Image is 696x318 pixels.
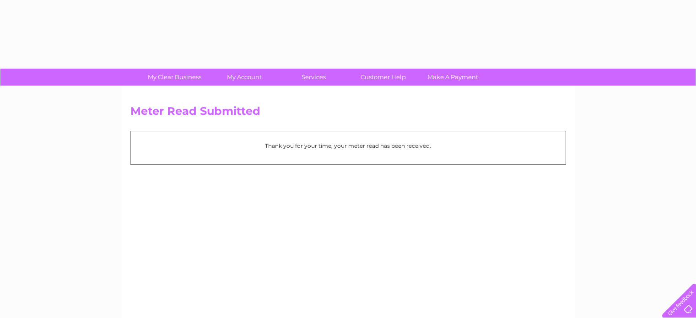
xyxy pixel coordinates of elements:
[206,69,282,86] a: My Account
[276,69,351,86] a: Services
[345,69,421,86] a: Customer Help
[130,105,566,122] h2: Meter Read Submitted
[135,141,561,150] p: Thank you for your time, your meter read has been received.
[415,69,491,86] a: Make A Payment
[137,69,212,86] a: My Clear Business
